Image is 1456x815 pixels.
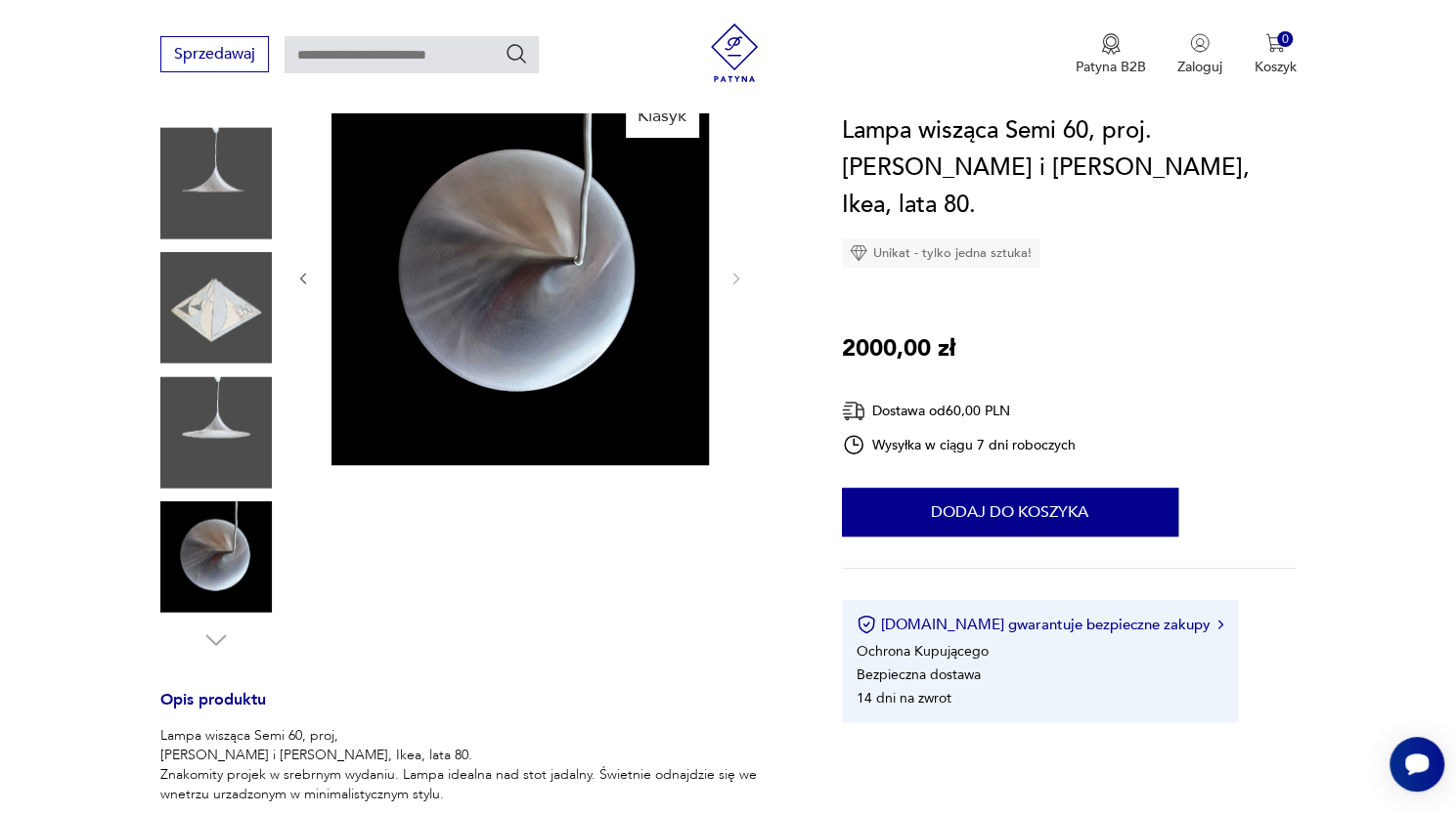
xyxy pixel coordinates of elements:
[160,376,272,488] img: Zdjęcie produktu Lampa wisząca Semi 60, proj. Claus Bonderup i Thorsten Thorup, Ikea, lata 80.
[160,501,272,613] img: Zdjęcie produktu Lampa wisząca Semi 60, proj. Claus Bonderup i Thorsten Thorup, Ikea, lata 80.
[1076,58,1146,76] p: Patyna B2B
[842,399,865,423] img: Ikona dostawy
[842,399,1077,423] div: Dostawa od 60,00 PLN
[1177,33,1222,76] button: Zaloguj
[1254,33,1296,76] button: 0Koszyk
[1076,33,1146,76] button: Patyna B2B
[1277,31,1294,48] div: 0
[505,42,528,65] button: Szukaj
[857,642,989,661] li: Ochrona Kupującego
[1265,33,1285,53] img: Ikona koszyka
[850,244,867,262] img: Ikona diamentu
[1254,58,1296,76] p: Koszyk
[1217,620,1223,629] img: Ikona strzałki w prawo
[160,49,269,63] a: Sprzedawaj
[1076,33,1146,76] a: Ikona medaluPatyna B2B
[857,615,1223,634] button: [DOMAIN_NAME] gwarantuje bezpieczne zakupy
[857,615,876,634] img: Ikona certyfikatu
[331,88,709,465] img: Zdjęcie produktu Lampa wisząca Semi 60, proj. Claus Bonderup i Thorsten Thorup, Ikea, lata 80.
[160,252,272,364] img: Zdjęcie produktu Lampa wisząca Semi 60, proj. Claus Bonderup i Thorsten Thorup, Ikea, lata 80.
[160,726,757,804] p: Lampa wisząca Semi 60, proj, [PERSON_NAME] i [PERSON_NAME], Ikea, lata 80. Znakomity projek w sre...
[842,433,1077,456] div: Wysyłka w ciągu 7 dni roboczych
[160,36,269,72] button: Sprzedawaj
[857,689,951,708] li: 14 dni na zwrot
[842,488,1178,536] button: Dodaj do koszyka
[626,96,698,137] div: Klasyk
[1190,33,1210,53] img: Ikonka użytkownika
[1177,58,1222,76] p: Zaloguj
[1101,33,1121,55] img: Ikona medalu
[705,23,764,82] img: Patyna - sklep z meblami i dekoracjami vintage
[160,694,795,726] h3: Opis produktu
[160,127,272,238] img: Zdjęcie produktu Lampa wisząca Semi 60, proj. Claus Bonderup i Thorsten Thorup, Ikea, lata 80.
[1390,737,1444,792] iframe: Smartsupp widget button
[842,238,1039,268] div: Unikat - tylko jedna sztuka!
[857,665,981,684] li: Bezpieczna dostawa
[842,330,955,367] p: 2000,00 zł
[842,112,1297,224] h1: Lampa wisząca Semi 60, proj. [PERSON_NAME] i [PERSON_NAME], Ikea, lata 80.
